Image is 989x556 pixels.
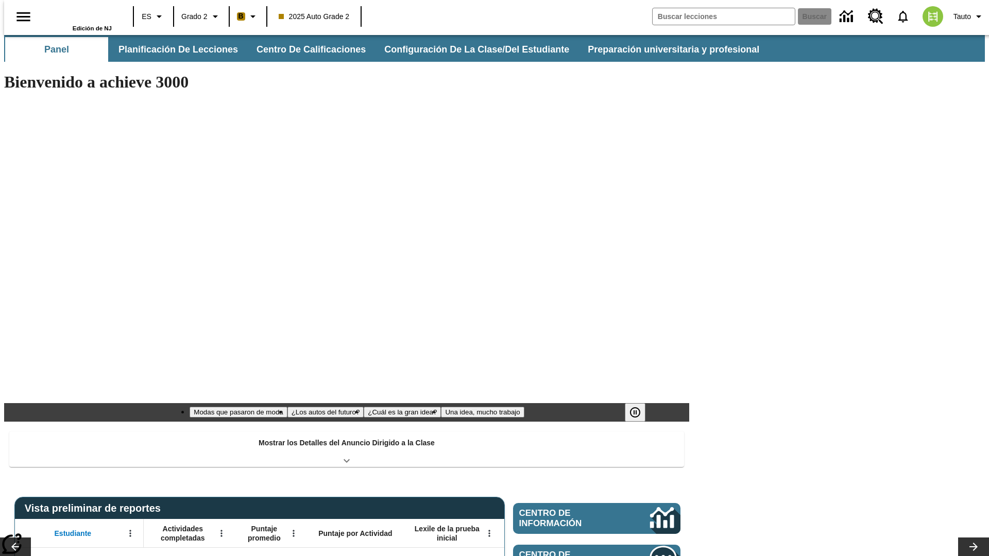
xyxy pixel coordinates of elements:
button: Centro de calificaciones [248,37,374,62]
span: Centro de información [519,508,616,529]
div: Subbarra de navegación [4,35,985,62]
div: Subbarra de navegación [4,37,769,62]
button: Panel [5,37,108,62]
button: Abrir menú [482,526,497,541]
span: Grado 2 [181,11,208,22]
button: Configuración de la clase/del estudiante [376,37,577,62]
span: 2025 Auto Grade 2 [279,11,350,22]
span: Estudiante [55,529,92,538]
button: Diapositiva 4 Una idea, mucho trabajo [441,407,524,418]
a: Centro de información [833,3,862,31]
span: Vista preliminar de reportes [25,502,166,514]
p: Mostrar los Detalles del Anuncio Dirigido a la Clase [259,438,435,448]
button: Diapositiva 1 Modas que pasaron de moda [190,407,287,418]
input: Buscar campo [653,8,795,25]
button: Planificación de lecciones [110,37,246,62]
a: Centro de recursos, Se abrirá en una pestaña nueva. [862,3,890,30]
button: Abrir menú [286,526,301,541]
button: Abrir el menú lateral [8,2,39,32]
button: Diapositiva 3 ¿Cuál es la gran idea? [364,407,441,418]
button: Escoja un nuevo avatar [916,3,949,30]
span: Puntaje por Actividad [318,529,392,538]
a: Notificaciones [890,3,916,30]
button: Boost El color de la clase es anaranjado claro. Cambiar el color de la clase. [233,7,263,26]
div: Portada [45,4,112,31]
button: Grado: Grado 2, Elige un grado [177,7,226,26]
button: Perfil/Configuración [949,7,989,26]
span: Tauto [953,11,971,22]
span: ES [142,11,151,22]
div: Mostrar los Detalles del Anuncio Dirigido a la Clase [9,431,684,467]
button: Preparación universitaria y profesional [579,37,768,62]
a: Centro de información [513,503,680,534]
h1: Bienvenido a achieve 3000 [4,73,689,92]
button: Abrir menú [214,526,229,541]
span: Edición de NJ [73,25,112,31]
button: Diapositiva 2 ¿Los autos del futuro? [287,407,364,418]
div: Pausar [625,403,656,422]
span: Puntaje promedio [240,524,289,543]
span: Lexile de la prueba inicial [410,524,485,543]
img: avatar image [923,6,943,27]
button: Pausar [625,403,645,422]
button: Abrir menú [123,526,138,541]
button: Carrusel de lecciones, seguir [958,537,989,556]
span: Actividades completadas [149,524,217,543]
span: B [238,10,244,23]
button: Lenguaje: ES, Selecciona un idioma [137,7,170,26]
a: Portada [45,5,112,25]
